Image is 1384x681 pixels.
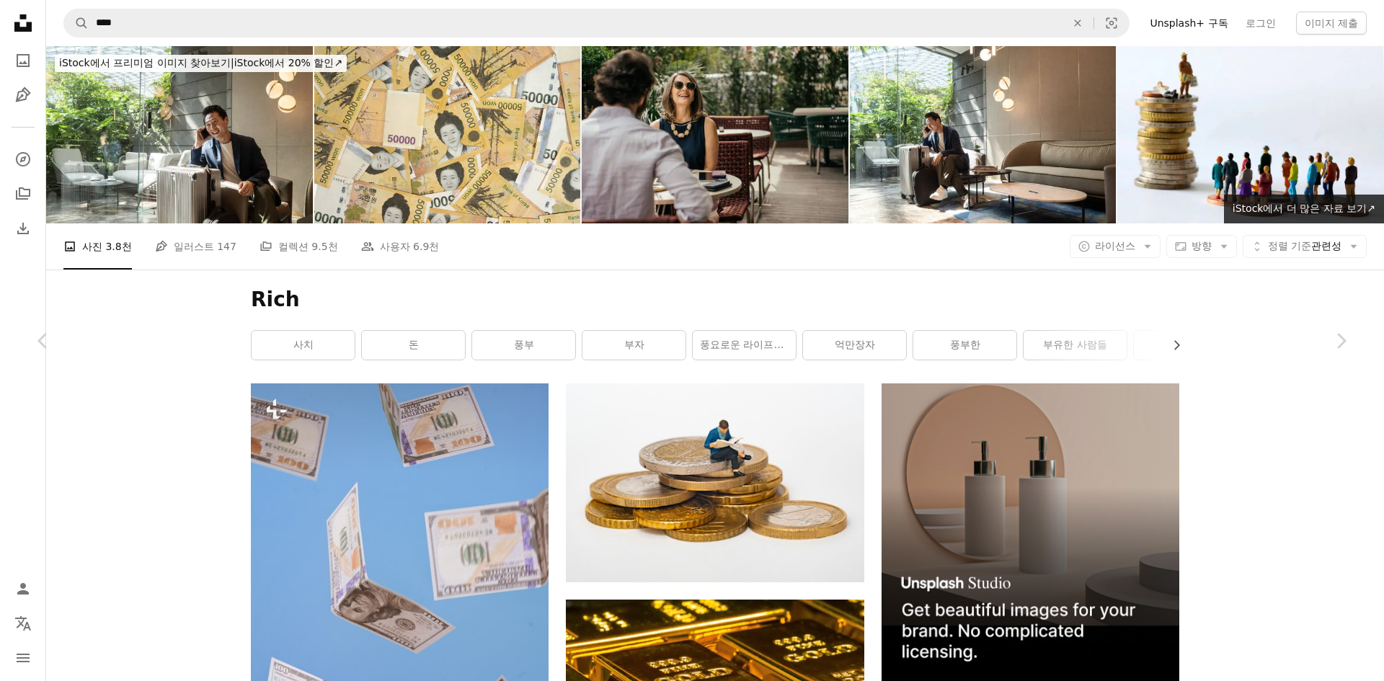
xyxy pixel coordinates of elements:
[1243,235,1367,258] button: 정렬 기준관련성
[582,46,848,223] img: 고급 호텔에서 밖에서 식사하는 커플
[252,331,355,360] a: 사치
[251,287,1179,313] h1: Rich
[1224,195,1384,223] a: iStock에서 더 많은 자료 보기↗
[803,331,906,360] a: 억만장자
[362,331,465,360] a: 돈
[1117,46,1384,223] img: 경제적 불평등의 추상적 이미지
[1192,240,1212,252] span: 방향
[311,239,337,254] span: 9.5천
[361,223,440,270] a: 사용자 6.9천
[64,9,89,37] button: Unsplash 검색
[9,644,37,672] button: 메뉴
[1166,235,1237,258] button: 방향
[1134,331,1237,360] a: 금
[1163,331,1179,360] button: 목록을 오른쪽으로 스크롤
[1296,12,1367,35] button: 이미지 제출
[1233,202,1375,214] span: iStock에서 더 많은 자료 보기 ↗
[1297,272,1384,410] a: 다음
[1094,9,1129,37] button: 시각적 검색
[693,331,796,360] a: 풍요로운 라이프스타일
[9,609,37,638] button: 언어
[251,600,549,613] a: 공중에 떠 있는 돈 뭉치
[1095,240,1135,252] span: 라이선스
[1237,12,1285,35] a: 로그인
[413,239,439,254] span: 6.9천
[1062,9,1094,37] button: 삭제
[1268,240,1311,252] span: 정렬 기준
[217,239,236,254] span: 147
[9,46,37,75] a: 사진
[1141,12,1236,35] a: Unsplash+ 구독
[63,9,1130,37] form: 사이트 전체에서 이미지 찾기
[882,383,1179,681] img: file-1715714113747-b8b0561c490eimage
[9,574,37,603] a: 로그인 / 가입
[259,223,338,270] a: 컬렉션 9.5천
[155,223,236,270] a: 일러스트 147
[1024,331,1127,360] a: 부유한 사람들
[59,57,234,68] span: iStock에서 프리미엄 이미지 찾아보기 |
[1268,239,1341,254] span: 관련성
[1070,235,1161,258] button: 라이선스
[9,179,37,208] a: 컬렉션
[566,383,864,582] img: photo-1604594849809-dfedbc827105
[9,81,37,110] a: 일러스트
[9,145,37,174] a: 탐색
[913,331,1016,360] a: 풍부한
[472,331,575,360] a: 풍부
[582,331,686,360] a: 부자
[46,46,313,223] img: 여행 중인 아시아 사업가가 전화로 좋은 소식을 접한 후 공항 라운지에서 미소를 짓고 있다
[59,57,342,68] span: iStock에서 20% 할인 ↗
[9,214,37,243] a: 다운로드 내역
[566,476,864,489] a: Mathieu Stern의 사진 보기
[314,46,581,223] img: 한국 5만원 지폐를 다수 가지고 있는 배경.
[46,46,355,81] a: iStock에서 프리미엄 이미지 찾아보기|iStock에서 20% 할인↗
[850,46,1117,223] img: 공항 라운지에서 휴대전화로 여행하는 아시아 사업가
